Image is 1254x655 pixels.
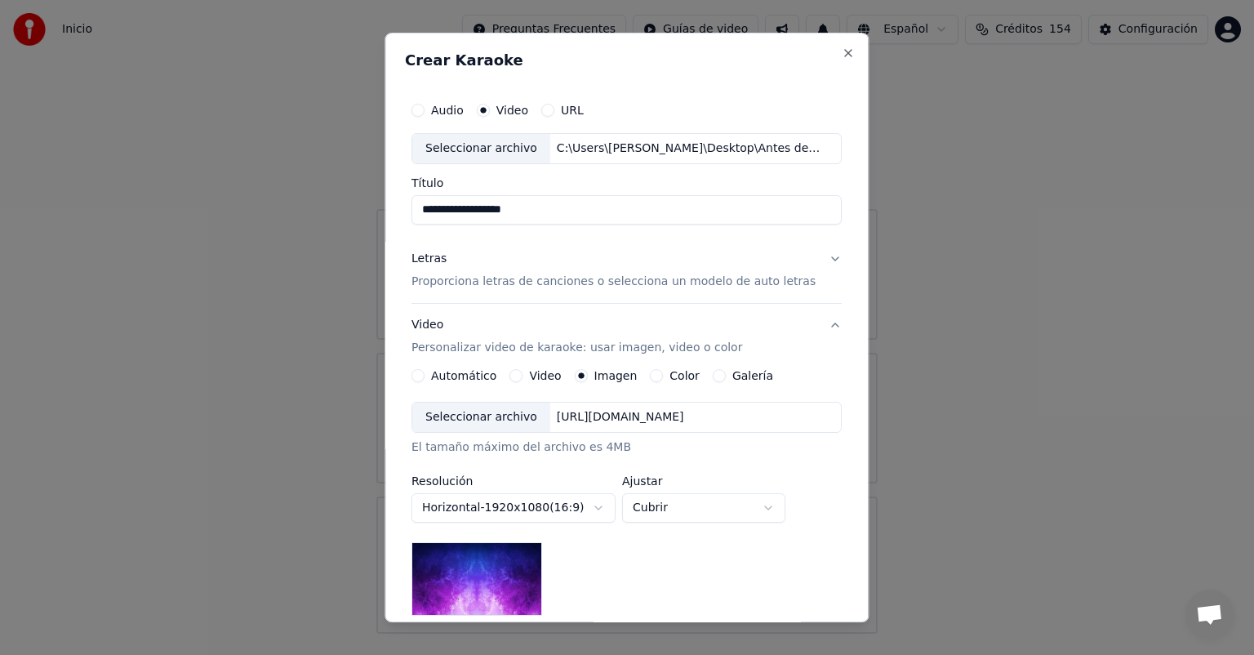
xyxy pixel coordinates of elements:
div: Video [411,317,742,356]
div: C:\Users\[PERSON_NAME]\Desktop\Antes del Karaoke\Tu nombre levantaré.mp4 [550,140,828,157]
div: El tamaño máximo del archivo es 4MB [411,439,842,456]
div: Seleccionar archivo [412,134,550,163]
button: LetrasProporciona letras de canciones o selecciona un modelo de auto letras [411,238,842,303]
label: Resolución [411,475,616,487]
h2: Crear Karaoke [405,53,848,68]
label: Video [496,105,528,116]
label: Título [411,177,842,189]
div: [URL][DOMAIN_NAME] [550,409,691,426]
label: Audio [431,105,464,116]
p: Proporciona letras de canciones o selecciona un modelo de auto letras [411,274,816,290]
button: VideoPersonalizar video de karaoke: usar imagen, video o color [411,304,842,369]
label: Galería [732,370,773,381]
label: Color [670,370,700,381]
div: Seleccionar archivo [412,403,550,432]
p: Personalizar video de karaoke: usar imagen, video o color [411,340,742,356]
div: Letras [411,251,447,267]
label: URL [561,105,584,116]
label: Ajustar [622,475,785,487]
label: Imagen [594,370,638,381]
label: Automático [431,370,496,381]
label: Video [530,370,562,381]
